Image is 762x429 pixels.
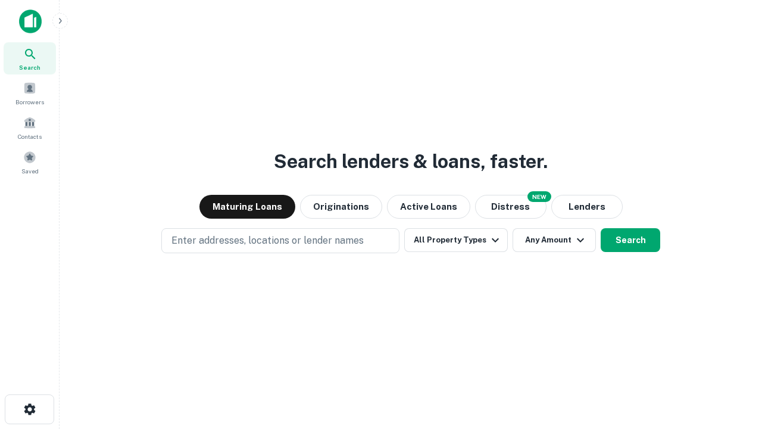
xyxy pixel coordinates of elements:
[19,63,40,72] span: Search
[475,195,546,219] button: Search distressed loans with lien and other non-mortgage details.
[702,334,762,391] iframe: Chat Widget
[199,195,295,219] button: Maturing Loans
[21,166,39,176] span: Saved
[551,195,623,219] button: Lenders
[404,228,508,252] button: All Property Types
[19,10,42,33] img: capitalize-icon.png
[527,191,551,202] div: NEW
[300,195,382,219] button: Originations
[15,97,44,107] span: Borrowers
[161,228,399,253] button: Enter addresses, locations or lender names
[387,195,470,219] button: Active Loans
[18,132,42,141] span: Contacts
[274,147,548,176] h3: Search lenders & loans, faster.
[601,228,660,252] button: Search
[4,146,56,178] a: Saved
[171,234,364,248] p: Enter addresses, locations or lender names
[513,228,596,252] button: Any Amount
[4,42,56,74] a: Search
[4,111,56,144] a: Contacts
[4,77,56,109] a: Borrowers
